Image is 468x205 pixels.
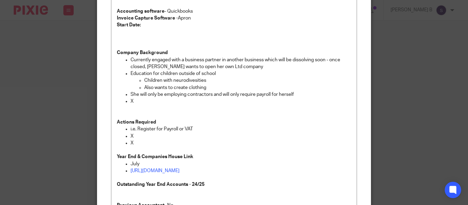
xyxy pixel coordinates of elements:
[144,84,351,91] p: Also wants to create clothing
[131,126,351,132] p: i.e. Register for Payroll or VAT
[131,91,351,98] p: She will only be employing contractors and will only require payroll for herself
[117,182,205,187] strong: Outstanding Year End Accounts - 24/25
[117,23,141,27] strong: Start Date:
[131,70,351,77] p: Education for children outside of school
[131,98,351,105] p: X
[131,161,351,167] p: July
[131,168,180,173] a: [URL][DOMAIN_NAME]
[117,16,178,21] strong: Invoice Capture Software -
[144,77,351,84] p: Children with neurodivesities
[117,8,351,15] p: - Quickbooks
[117,50,168,55] strong: Company Background
[131,140,351,146] p: X
[117,154,193,159] strong: Year End & Companies House Link
[117,9,164,14] strong: Accounting software
[131,56,351,71] p: Currently engaged with a business partner in another business which will be dissolving soon - onc...
[117,15,351,22] p: Apron
[131,133,351,140] p: X
[117,120,156,125] strong: Actions Required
